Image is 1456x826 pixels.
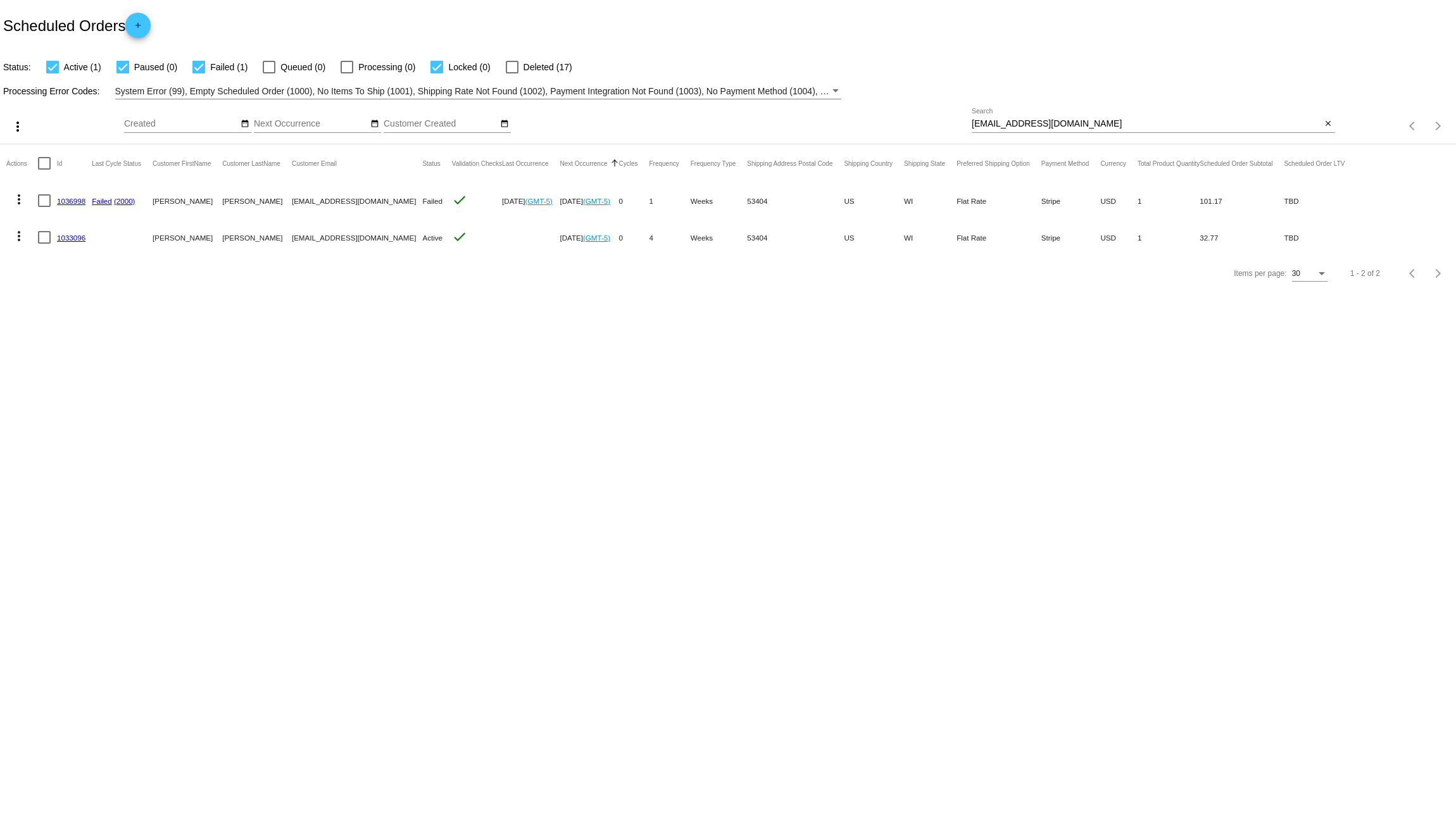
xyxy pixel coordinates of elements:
[560,182,618,219] mat-cell: [DATE]
[115,84,842,99] mat-select: Filter by Processing Error Codes
[1200,182,1284,219] mat-cell: 101.17
[422,160,440,167] button: Change sorting for Status
[1284,219,1356,256] mat-cell: TBD
[1138,182,1200,219] mat-cell: 1
[1324,119,1333,129] mat-icon: close
[1138,219,1200,256] mat-cell: 1
[844,182,904,219] mat-cell: US
[1200,219,1284,256] mat-cell: 32.77
[560,219,618,256] mat-cell: [DATE]
[222,160,280,167] button: Change sorting for CustomerLastName
[11,228,27,244] mat-icon: more_vert
[64,59,101,75] span: Active (1)
[618,219,649,256] mat-cell: 0
[384,119,498,129] input: Customer Created
[241,119,249,129] mat-icon: date_range
[1284,160,1345,167] button: Change sorting for LifetimeValue
[57,234,85,242] a: 1033096
[583,234,610,242] a: (GMT-5)
[524,59,572,75] span: Deleted (17)
[280,59,325,75] span: Queued (0)
[1234,269,1286,278] div: Items per page:
[292,160,337,167] button: Change sorting for CustomerEmail
[1426,261,1451,286] button: Next page
[904,219,957,256] mat-cell: WI
[422,197,442,205] span: Failed
[153,160,211,167] button: Change sorting for CustomerFirstName
[3,62,31,72] span: Status:
[502,160,548,167] button: Change sorting for LastOccurrenceUtc
[747,160,832,167] button: Change sorting for ShippingPostcode
[957,182,1041,219] mat-cell: Flat Rate
[560,160,607,167] button: Change sorting for NextOccurrenceUtc
[57,160,62,167] button: Change sorting for Id
[957,160,1030,167] button: Change sorting for PreferredShippingOption
[650,182,691,219] mat-cell: 1
[1200,160,1272,167] button: Change sorting for Subtotal
[650,160,679,167] button: Change sorting for Frequency
[1400,261,1426,286] button: Previous page
[1100,219,1138,256] mat-cell: USD
[1292,269,1300,278] span: 30
[370,119,379,129] mat-icon: date_range
[1138,144,1200,182] mat-header-cell: Total Product Quantity
[525,197,553,205] a: (GMT-5)
[1041,219,1101,256] mat-cell: Stripe
[691,160,736,167] button: Change sorting for FrequencyType
[124,119,238,129] input: Created
[1350,269,1380,278] div: 1 - 2 of 2
[1100,182,1138,219] mat-cell: USD
[130,21,146,36] mat-icon: add
[422,234,442,242] span: Active
[957,219,1041,256] mat-cell: Flat Rate
[844,219,904,256] mat-cell: US
[1284,182,1356,219] mat-cell: TBD
[92,197,112,205] a: Failed
[358,59,415,75] span: Processing (0)
[6,144,38,182] mat-header-cell: Actions
[210,59,248,75] span: Failed (1)
[57,197,85,205] a: 1036998
[747,182,844,219] mat-cell: 53404
[292,219,423,256] mat-cell: [EMAIL_ADDRESS][DOMAIN_NAME]
[1100,160,1126,167] button: Change sorting for CurrencyIso
[1292,270,1327,278] mat-select: Items per page:
[904,160,945,167] button: Change sorting for ShippingState
[844,160,893,167] button: Change sorting for ShippingCountry
[1400,113,1426,139] button: Previous page
[3,13,151,38] h2: Scheduled Orders
[691,219,748,256] mat-cell: Weeks
[222,182,292,219] mat-cell: [PERSON_NAME]
[618,182,649,219] mat-cell: 0
[3,86,100,96] span: Processing Error Codes:
[618,160,637,167] button: Change sorting for Cycles
[1426,113,1451,139] button: Next page
[502,182,560,219] mat-cell: [DATE]
[904,182,957,219] mat-cell: WI
[972,119,1322,129] input: Search
[691,182,748,219] mat-cell: Weeks
[448,59,490,75] span: Locked (0)
[747,219,844,256] mat-cell: 53404
[1322,118,1335,131] button: Clear
[583,197,610,205] a: (GMT-5)
[452,192,467,208] mat-icon: check
[1041,182,1101,219] mat-cell: Stripe
[153,219,222,256] mat-cell: [PERSON_NAME]
[650,219,691,256] mat-cell: 4
[254,119,368,129] input: Next Occurrence
[114,197,135,205] a: (2000)
[452,144,502,182] mat-header-cell: Validation Checks
[292,182,423,219] mat-cell: [EMAIL_ADDRESS][DOMAIN_NAME]
[153,182,222,219] mat-cell: [PERSON_NAME]
[1041,160,1089,167] button: Change sorting for PaymentMethod.Type
[452,229,467,244] mat-icon: check
[11,192,27,207] mat-icon: more_vert
[134,59,177,75] span: Paused (0)
[92,160,141,167] button: Change sorting for LastProcessingCycleId
[222,219,292,256] mat-cell: [PERSON_NAME]
[500,119,509,129] mat-icon: date_range
[10,119,25,134] mat-icon: more_vert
